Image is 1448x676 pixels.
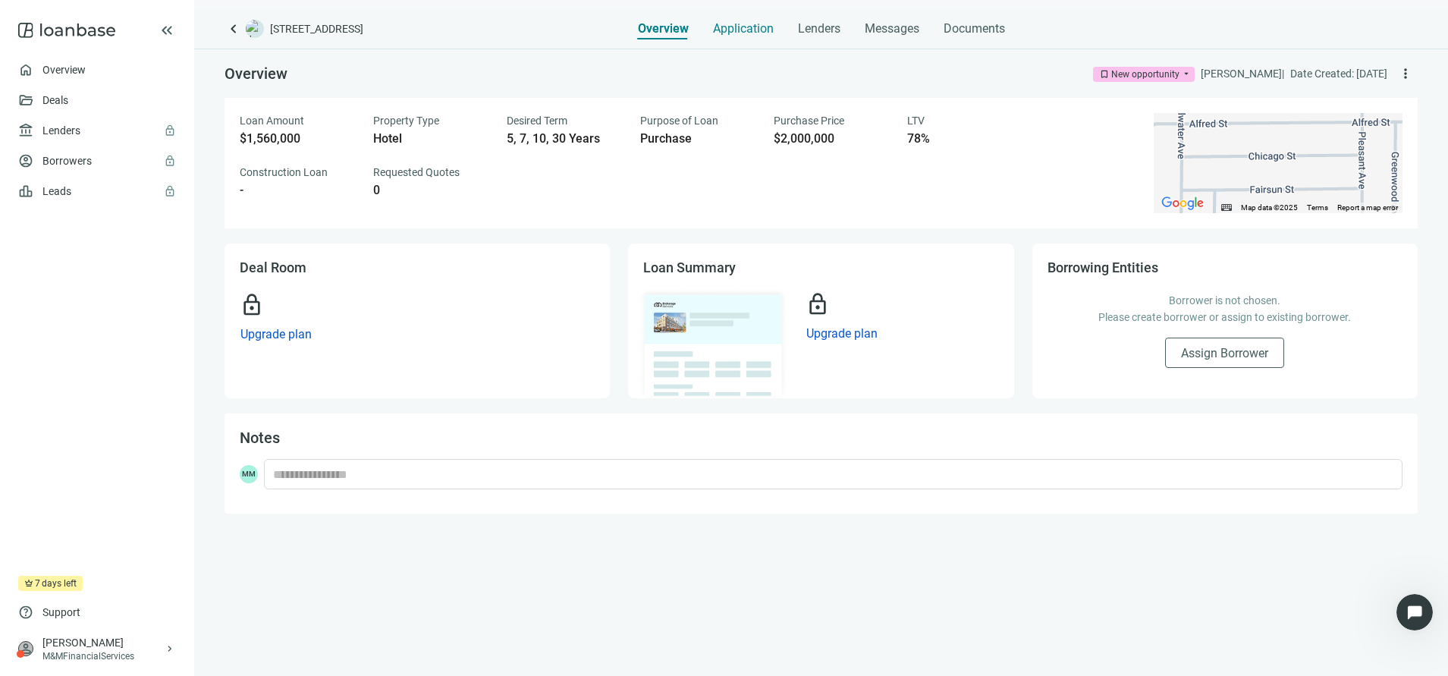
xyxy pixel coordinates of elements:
button: Upgrade plan [240,326,313,342]
div: Date Created: [DATE] [1290,65,1387,82]
span: Assign Borrower [1181,346,1268,360]
span: help [18,605,33,620]
span: crown [24,579,33,588]
div: 5, 7, 10, 30 Years [507,131,622,146]
span: Notes [240,429,280,447]
span: Messages [865,21,919,36]
a: Deals [42,94,68,106]
span: Loan Amount [240,115,304,127]
span: Lenders [798,21,840,36]
span: keyboard_arrow_right [164,643,176,655]
span: lock [164,155,176,167]
span: [STREET_ADDRESS] [270,21,363,36]
span: 😃 [289,489,311,519]
span: disappointed reaction [202,489,241,519]
span: Loan Summary [643,259,736,275]
span: lock [806,292,830,316]
img: dealOverviewImg [639,288,787,400]
span: Overview [225,64,287,83]
span: Requested Quotes [373,166,460,178]
a: Terms (opens in new tab) [1307,203,1328,212]
a: Open this area in Google Maps (opens a new window) [1157,193,1208,213]
span: Map data ©2025 [1241,203,1298,212]
span: Upgrade plan [806,326,878,341]
div: Did this answer your question? [18,473,504,490]
div: [PERSON_NAME] | [1201,65,1284,82]
span: LTV [907,115,925,127]
img: Google [1157,193,1208,213]
img: deal-logo [246,20,264,38]
span: Purpose of Loan [640,115,718,127]
span: Overview [638,21,689,36]
span: Support [42,605,80,620]
span: Construction Loan [240,166,328,178]
div: $1,560,000 [240,131,355,146]
span: Borrowing Entities [1048,259,1158,275]
span: smiley reaction [281,489,320,519]
div: Purchase [640,131,755,146]
span: MM [240,465,258,483]
span: 😞 [210,489,232,519]
button: Assign Borrower [1165,338,1284,368]
div: Hotel [373,131,488,146]
span: 😐 [250,489,272,519]
button: Upgrade plan [806,325,878,341]
span: Desired Term [507,115,567,127]
a: keyboard_arrow_left [225,20,243,38]
iframe: Intercom live chat [1396,594,1433,630]
a: Open in help center [200,538,322,550]
div: 0 [373,183,488,198]
div: 78% [907,131,1022,146]
button: more_vert [1393,61,1418,86]
span: Application [713,21,774,36]
span: person [18,641,33,656]
span: Documents [944,21,1005,36]
span: bookmark [1099,69,1110,80]
span: Property Type [373,115,439,127]
button: go back [10,6,39,35]
div: Close [485,6,512,33]
div: New opportunity [1111,67,1179,82]
p: Please create borrower or assign to existing borrower. [1063,309,1387,325]
p: Borrower is not chosen. [1063,292,1387,309]
span: Deal Room [240,259,306,275]
span: lock [164,185,176,197]
div: [PERSON_NAME] [42,635,164,650]
div: M&MFinancialServices [42,650,164,662]
span: lock [240,293,264,317]
button: Collapse window [456,6,485,35]
span: lock [164,124,176,137]
span: more_vert [1398,66,1413,81]
button: Keyboard shortcuts [1221,203,1232,213]
span: Upgrade plan [240,327,312,341]
span: 7 [35,576,40,591]
div: - [240,183,355,198]
span: days left [42,576,77,591]
a: Overview [42,64,86,76]
span: Purchase Price [774,115,844,127]
button: keyboard_double_arrow_left [158,21,176,39]
span: neutral face reaction [241,489,281,519]
a: Report a map error [1337,203,1398,212]
div: $2,000,000 [774,131,889,146]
